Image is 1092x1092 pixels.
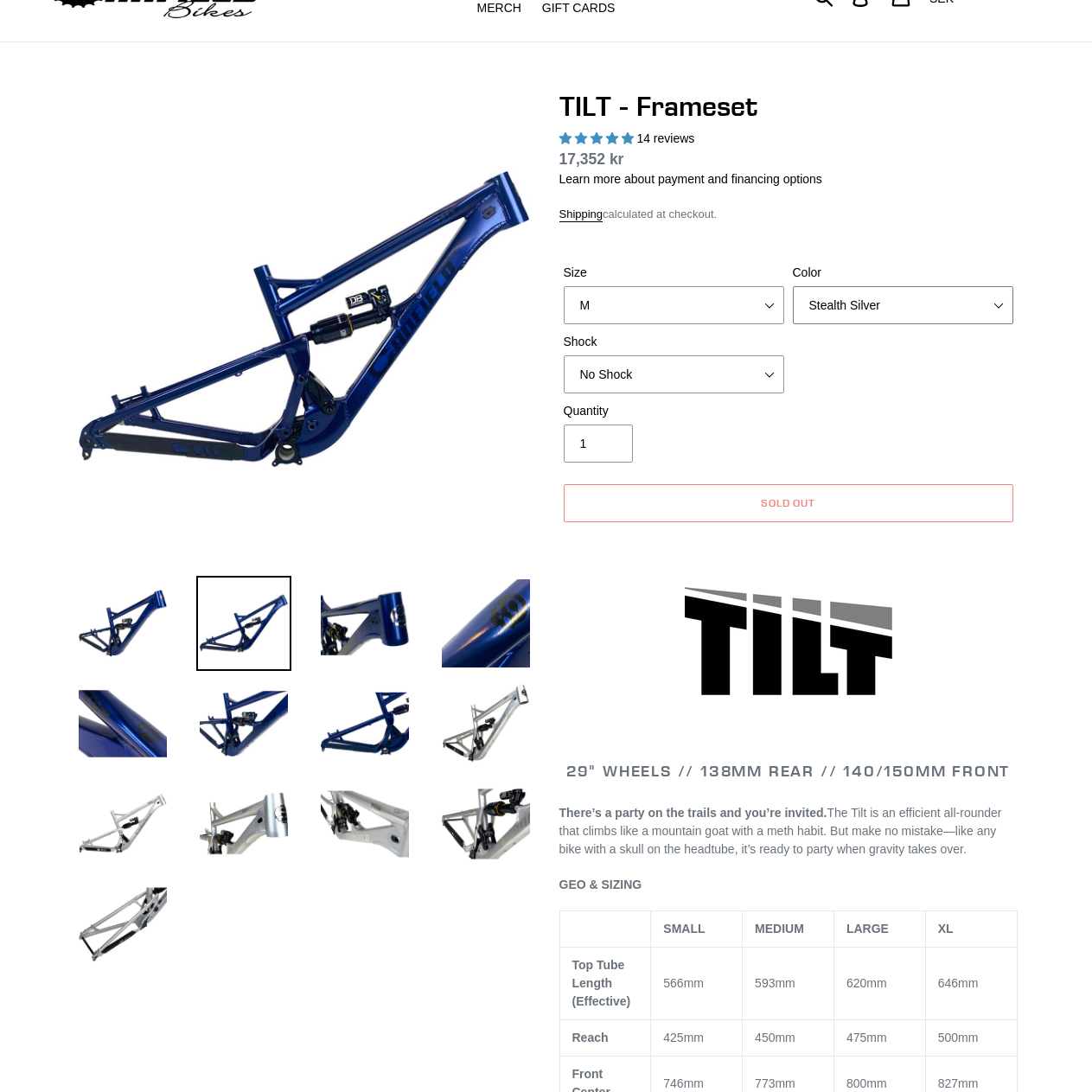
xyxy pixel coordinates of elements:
[317,576,412,671] img: Load image into Gallery viewer, TILT - Frameset
[438,776,533,872] img: Load image into Gallery viewer, TILT - Frameset
[793,264,1013,282] label: Color
[559,90,1018,123] h1: TILT - Frameset
[75,877,170,972] img: Load image into Gallery viewer, TILT - Frameset
[559,806,827,820] b: There’s a party on the trails and you’re invited.
[833,1020,925,1057] td: 475mm
[438,576,533,671] img: Load image into Gallery viewer, TILT - Frameset
[75,676,170,771] img: Load image into Gallery viewer, TILT - Frameset
[663,922,705,936] span: SMALL
[938,922,954,936] span: XL
[75,776,170,872] img: Load image into Gallery viewer, TILT - Frameset
[559,150,624,168] span: 17,352 kr
[833,948,925,1020] td: 620mm
[559,208,603,222] a: Shipping
[75,576,170,671] img: Load image into Gallery viewer, TILT - Frameset
[566,761,1010,781] span: 29" WHEELS // 138mm REAR // 140/150mm FRONT
[542,1,616,16] span: GIFT CARDS
[196,576,291,671] img: Load image into Gallery viewer, TILT - Frameset
[564,484,1013,522] button: Sold out
[572,958,631,1008] span: Top Tube Length (Effective)
[651,948,743,1020] td: 566mm
[846,922,889,936] span: LARGE
[761,496,816,509] span: Sold out
[743,948,834,1020] td: 593mm
[559,878,642,891] span: GEO & SIZING
[564,264,784,282] label: Size
[755,922,804,936] span: MEDIUM
[317,676,412,771] img: Load image into Gallery viewer, TILT - Frameset
[438,676,533,771] img: Load image into Gallery viewer, TILT - Frameset
[564,333,784,351] label: Shock
[636,131,694,145] span: 14 reviews
[196,776,291,872] img: Load image into Gallery viewer, TILT - Frameset
[651,1020,743,1057] td: 425mm
[743,1020,834,1057] td: 450mm
[559,131,637,145] span: 5.00 stars
[317,776,412,872] img: Load image into Gallery viewer, TILT - Frameset
[559,806,1002,856] span: The Tilt is an efficient all-rounder that climbs like a mountain goat with a meth habit. But make...
[925,1020,1017,1057] td: 500mm
[572,1031,609,1044] span: Reach
[564,402,784,420] label: Quantity
[925,948,1017,1020] td: 646mm
[559,206,1018,223] div: calculated at checkout.
[477,1,521,16] span: MERCH
[196,676,291,771] img: Load image into Gallery viewer, TILT - Frameset
[559,172,822,186] a: Learn more about payment and financing options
